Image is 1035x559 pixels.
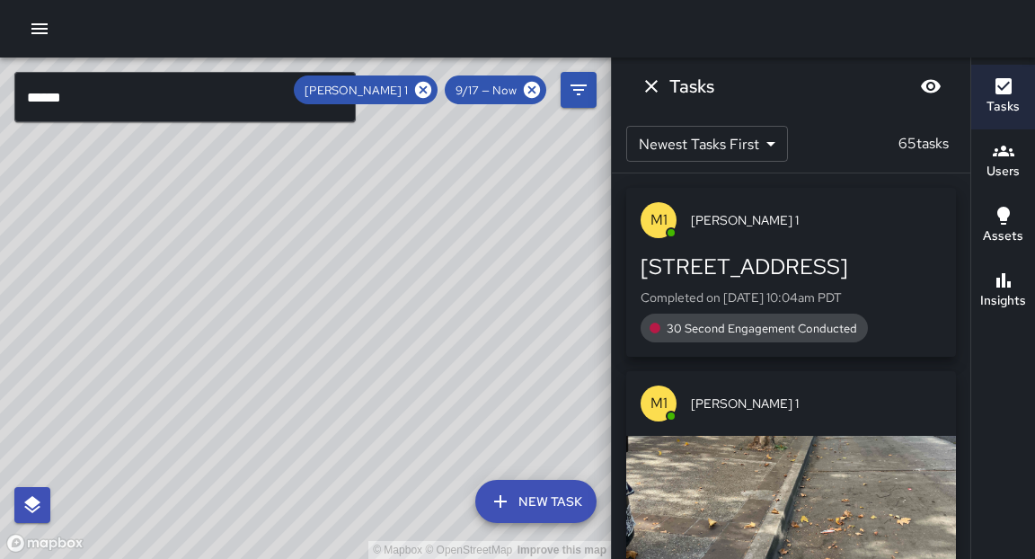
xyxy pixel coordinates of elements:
span: 9/17 — Now [445,83,527,98]
button: Blur [913,68,949,104]
button: Dismiss [633,68,669,104]
span: [PERSON_NAME] 1 [691,395,942,413]
p: M1 [650,209,668,231]
button: Tasks [971,65,1035,129]
button: Filters [561,72,597,108]
div: [PERSON_NAME] 1 [294,75,438,104]
p: Completed on [DATE] 10:04am PDT [641,288,942,306]
div: Newest Tasks First [626,126,788,162]
div: [STREET_ADDRESS] [641,253,942,281]
button: Users [971,129,1035,194]
p: M1 [650,393,668,414]
button: Insights [971,259,1035,324]
div: 9/17 — Now [445,75,546,104]
h6: Assets [983,226,1023,246]
h6: Tasks [669,72,714,101]
h6: Users [986,162,1020,182]
span: 30 Second Engagement Conducted [656,321,868,336]
span: [PERSON_NAME] 1 [691,211,942,229]
button: Assets [971,194,1035,259]
button: M1[PERSON_NAME] 1[STREET_ADDRESS]Completed on [DATE] 10:04am PDT30 Second Engagement Conducted [626,188,956,357]
h6: Insights [980,291,1026,311]
p: 65 tasks [891,133,956,155]
span: [PERSON_NAME] 1 [294,83,419,98]
button: New Task [475,480,597,523]
h6: Tasks [986,97,1020,117]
